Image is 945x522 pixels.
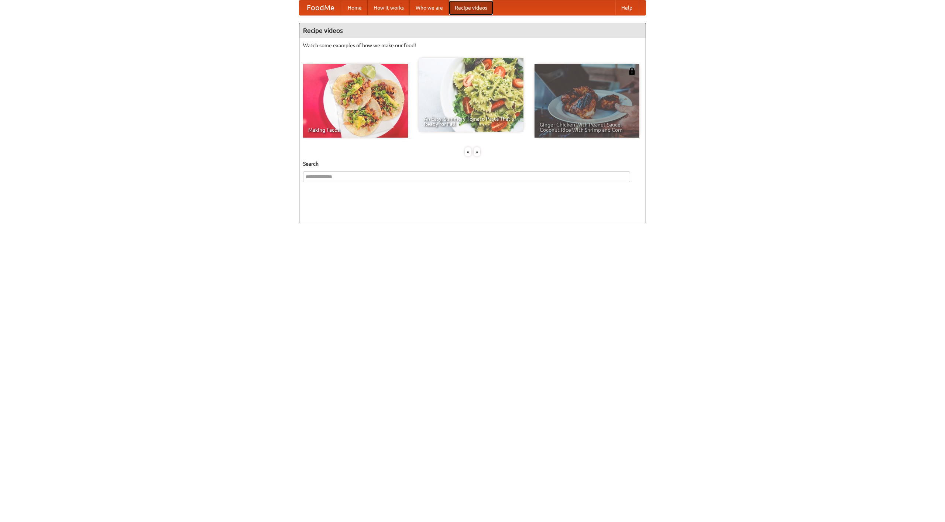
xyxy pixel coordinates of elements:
div: » [474,147,480,156]
h4: Recipe videos [299,23,646,38]
a: Who we are [410,0,449,15]
a: Help [615,0,638,15]
span: An Easy, Summery Tomato Pasta That's Ready for Fall [424,116,518,127]
a: How it works [368,0,410,15]
a: Recipe videos [449,0,493,15]
a: Home [342,0,368,15]
a: Making Tacos [303,64,408,138]
div: « [465,147,471,156]
a: FoodMe [299,0,342,15]
h5: Search [303,160,642,167]
img: 483408.png [628,68,636,75]
span: Making Tacos [308,127,403,132]
p: Watch some examples of how we make our food! [303,42,642,49]
a: An Easy, Summery Tomato Pasta That's Ready for Fall [419,58,523,132]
